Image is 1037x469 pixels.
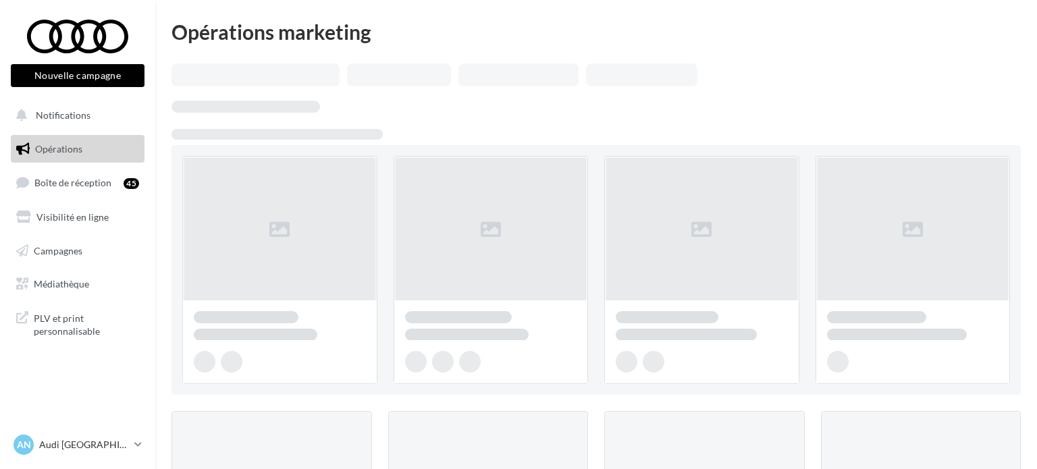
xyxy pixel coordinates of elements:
button: Notifications [8,101,142,130]
button: Nouvelle campagne [11,64,144,87]
a: Médiathèque [8,270,147,298]
div: Opérations marketing [171,22,1021,42]
span: Campagnes [34,244,82,256]
a: Campagnes [8,237,147,265]
a: PLV et print personnalisable [8,304,147,343]
span: Boîte de réception [34,177,111,188]
span: AN [17,438,31,451]
span: Médiathèque [34,278,89,289]
p: Audi [GEOGRAPHIC_DATA] [39,438,129,451]
a: AN Audi [GEOGRAPHIC_DATA] [11,432,144,458]
span: PLV et print personnalisable [34,309,139,338]
div: 45 [124,178,139,189]
a: Boîte de réception45 [8,168,147,197]
span: Visibilité en ligne [36,211,109,223]
a: Visibilité en ligne [8,203,147,231]
span: Opérations [35,143,82,155]
span: Notifications [36,109,90,121]
a: Opérations [8,135,147,163]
